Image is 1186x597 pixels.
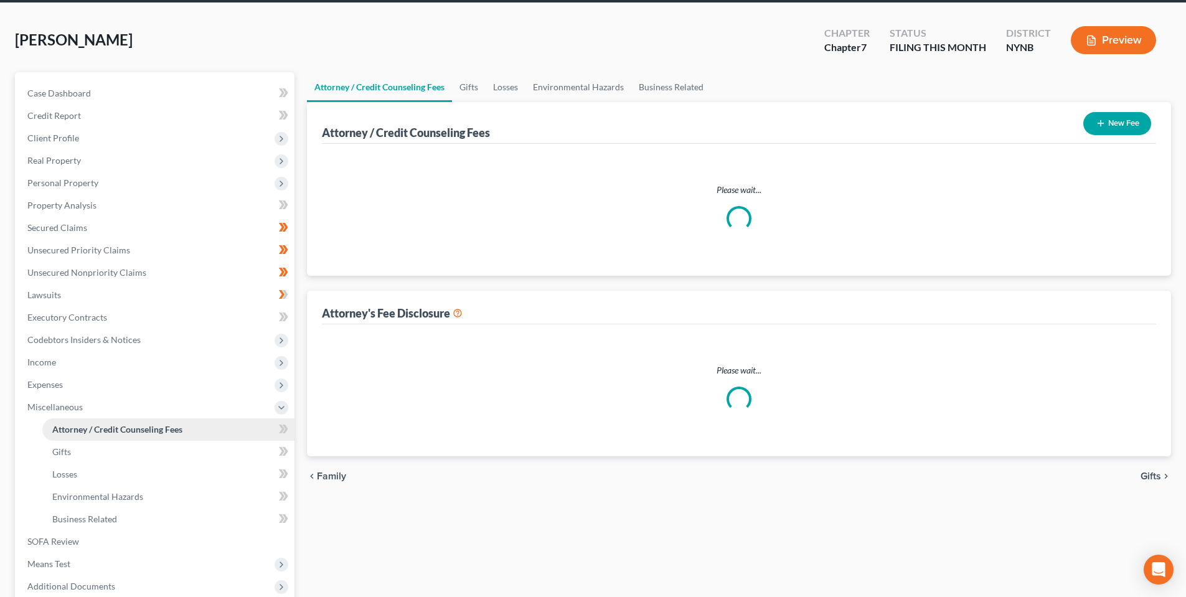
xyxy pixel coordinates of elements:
div: Chapter [824,40,870,55]
span: Losses [52,469,77,479]
a: Property Analysis [17,194,294,217]
a: Business Related [631,72,711,102]
span: Family [317,471,346,481]
span: Unsecured Priority Claims [27,245,130,255]
div: Open Intercom Messenger [1144,555,1174,585]
span: Environmental Hazards [52,491,143,502]
div: Chapter [824,26,870,40]
a: Unsecured Priority Claims [17,239,294,261]
a: Environmental Hazards [525,72,631,102]
p: Please wait... [332,364,1146,377]
span: Lawsuits [27,289,61,300]
span: Secured Claims [27,222,87,233]
div: District [1006,26,1051,40]
span: Credit Report [27,110,81,121]
span: Attorney / Credit Counseling Fees [52,424,182,435]
div: Attorney / Credit Counseling Fees [322,125,490,140]
button: New Fee [1083,112,1151,135]
a: Business Related [42,508,294,530]
span: Personal Property [27,177,98,188]
a: SOFA Review [17,530,294,553]
span: Miscellaneous [27,402,83,412]
div: NYNB [1006,40,1051,55]
span: Gifts [1141,471,1161,481]
span: Executory Contracts [27,312,107,322]
p: Please wait... [332,184,1146,196]
a: Losses [486,72,525,102]
a: Lawsuits [17,284,294,306]
span: Means Test [27,558,70,569]
a: Gifts [42,441,294,463]
span: Business Related [52,514,117,524]
span: SOFA Review [27,536,79,547]
span: Additional Documents [27,581,115,591]
a: Case Dashboard [17,82,294,105]
a: Secured Claims [17,217,294,239]
button: chevron_left Family [307,471,346,481]
span: 7 [861,41,867,53]
i: chevron_left [307,471,317,481]
div: FILING THIS MONTH [890,40,986,55]
a: Losses [42,463,294,486]
span: Client Profile [27,133,79,143]
a: Unsecured Nonpriority Claims [17,261,294,284]
a: Attorney / Credit Counseling Fees [42,418,294,441]
div: Status [890,26,986,40]
a: Gifts [452,72,486,102]
a: Credit Report [17,105,294,127]
span: [PERSON_NAME] [15,31,133,49]
span: Income [27,357,56,367]
i: chevron_right [1161,471,1171,481]
span: Real Property [27,155,81,166]
span: Case Dashboard [27,88,91,98]
button: Preview [1071,26,1156,54]
button: Gifts chevron_right [1141,471,1171,481]
span: Property Analysis [27,200,96,210]
span: Gifts [52,446,71,457]
span: Codebtors Insiders & Notices [27,334,141,345]
a: Attorney / Credit Counseling Fees [307,72,452,102]
a: Environmental Hazards [42,486,294,508]
div: Attorney's Fee Disclosure [322,306,463,321]
span: Unsecured Nonpriority Claims [27,267,146,278]
span: Expenses [27,379,63,390]
a: Executory Contracts [17,306,294,329]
